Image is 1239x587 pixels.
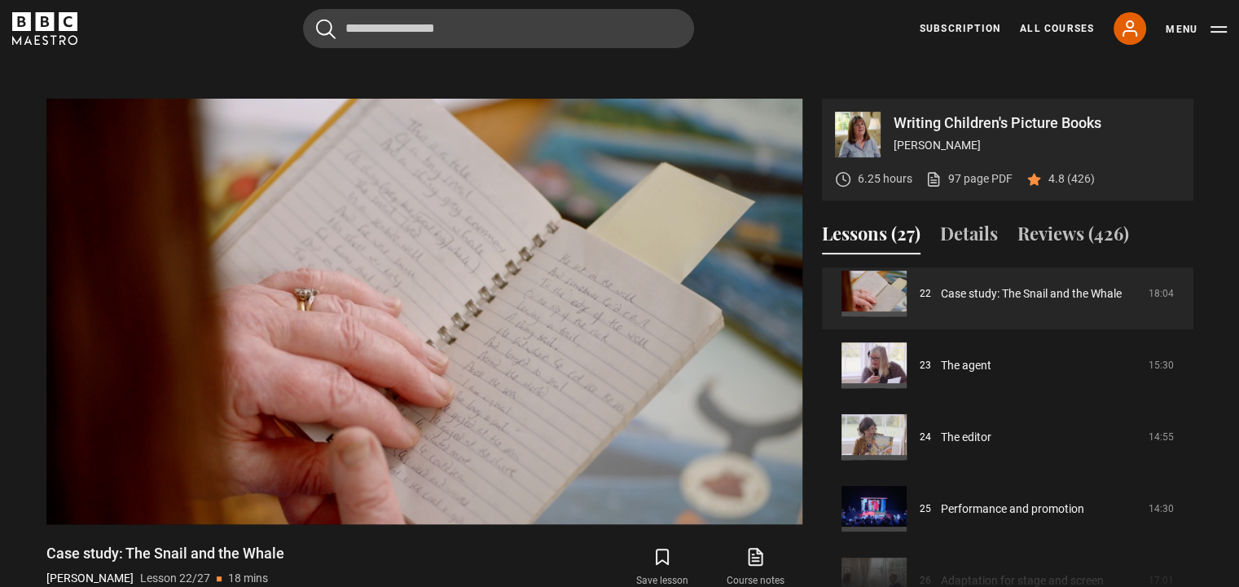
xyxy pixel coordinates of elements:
[46,544,284,563] h1: Case study: The Snail and the Whale
[941,285,1122,302] a: Case study: The Snail and the Whale
[1020,21,1094,36] a: All Courses
[140,570,210,587] p: Lesson 22/27
[920,21,1000,36] a: Subscription
[941,501,1084,518] a: Performance and promotion
[858,170,912,188] p: 6.25 hours
[925,170,1013,188] a: 97 page PDF
[822,220,920,254] button: Lessons (27)
[46,99,802,524] video-js: Video Player
[12,12,77,45] svg: BBC Maestro
[941,429,991,446] a: The editor
[894,137,1180,154] p: [PERSON_NAME]
[894,116,1180,130] p: Writing Children's Picture Books
[1048,170,1095,188] p: 4.8 (426)
[46,570,134,587] p: [PERSON_NAME]
[940,220,998,254] button: Details
[303,9,694,48] input: Search
[316,19,336,39] button: Submit the search query
[228,570,268,587] p: 18 mins
[1166,21,1227,38] button: Toggle navigation
[941,357,991,374] a: The agent
[1017,220,1129,254] button: Reviews (426)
